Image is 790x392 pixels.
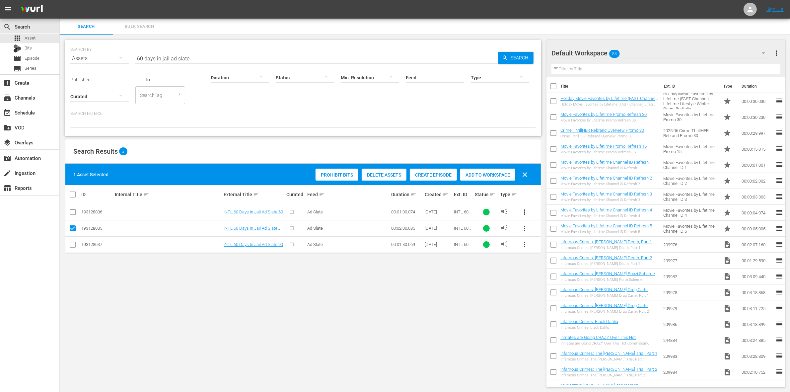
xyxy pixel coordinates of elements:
span: reorder [775,256,783,264]
td: Movie Favorites by Lifetime Channel ID 5 [661,221,721,237]
a: Infamous Crimes: [PERSON_NAME] Drug Cartel, Part 2 [560,303,652,313]
td: 00:00:03.003 [739,189,775,205]
div: Movie Favorites by Lifetime Channel ID Refresh 1 [560,166,652,170]
span: Promo [723,225,731,233]
div: Infamous Crimes: [PERSON_NAME] Death, Part 1 [560,246,652,250]
div: Crime ThrillHER Rebrand Overview Promo 30 [560,134,644,138]
span: more_vert [521,208,529,216]
span: Episode [13,54,21,62]
span: more_vert [521,224,529,232]
span: AD [500,224,508,232]
td: 2025.06 Crime ThrillHER Rebrand Promo 30 [661,125,721,141]
td: 209986 [661,316,721,332]
span: Video [723,336,731,344]
span: reorder [775,193,783,200]
div: Movie Favorites by Lifetime Promo Refresh 15 [560,150,647,154]
a: Infamous Crimes: The [PERSON_NAME] Trial, Part 1 [560,351,657,356]
p: Search Filters: [70,111,536,117]
a: True Crime: [PERSON_NAME], the Iceman [560,383,638,388]
div: Default Workspace [551,44,771,62]
a: Infamous Crimes: [PERSON_NAME] Ponzi Scheme [560,271,655,276]
span: Ad Slate [307,242,323,247]
span: sort [489,192,495,197]
span: Video [723,320,731,328]
div: 00:02:00.085 [391,226,423,231]
span: Asset [25,35,36,41]
img: ans4CAIJ8jUAAAAAAAAAAAAAAAAAAAAAAAAgQb4GAAAAAAAAAAAAAAAAAAAAAAAAJMjXAAAAAAAAAAAAAAAAAAAAAAAAgAT5G... [16,2,48,17]
span: Channels [3,94,11,102]
div: 193128037 [81,242,113,247]
span: Promo [723,177,731,185]
td: 244884 [661,332,721,348]
td: 00:00:01.001 [739,157,775,173]
td: 00:03:11.725 [739,300,775,316]
button: Open [177,91,183,97]
span: Create Episode [410,172,457,178]
span: Reports [3,184,11,192]
span: Automation [3,154,11,162]
td: 209983 [661,348,721,364]
span: Promo [723,97,731,105]
span: reorder [775,177,783,185]
td: 209984 [661,364,721,380]
span: reorder [775,336,783,344]
a: Sign Out [766,7,784,12]
div: Assets [70,49,129,68]
span: reorder [775,352,783,360]
td: Movie Favorites by Lifetime Promo 30 [661,109,721,125]
td: 00:03:24.885 [739,332,775,348]
span: Asset [13,34,21,42]
div: 00:01:00.074 [391,209,423,214]
button: Create Episode [410,169,457,181]
td: 00:03:09.440 [739,269,775,284]
span: more_vert [772,49,780,57]
span: Promo [723,161,731,169]
button: Add to Workspace [460,169,515,181]
td: 00:00:04.074 [739,205,775,221]
span: reorder [775,129,783,137]
a: INTL 60 Days In Jail Ad Slate 90 [224,242,283,247]
button: more_vert [517,204,533,220]
span: Bulk Search [117,23,162,31]
div: Infamous Crimes: The [PERSON_NAME] Trial, Part 1 [560,357,657,361]
span: to [146,77,150,82]
td: 00:00:15.015 [739,141,775,157]
div: Type [500,191,515,198]
th: Type [719,77,738,96]
td: Movie Favorites by Lifetime Channel ID 1 [661,157,721,173]
span: VOD [3,124,11,132]
span: reorder [775,240,783,248]
div: [DATE] [425,242,452,247]
span: Series [13,65,21,73]
span: Delete Assets [362,172,406,178]
div: Movie Favorites by Lifetime Channel ID Refresh 4 [560,214,652,218]
div: Movie Favorites by Lifetime Channel ID Refresh 5 [560,230,652,234]
div: 1 Asset Selected [73,171,108,178]
span: Promo [723,113,731,121]
span: INTL 60 Days In Jail Ad Slate 60 [454,209,471,229]
span: Search Results [73,147,118,155]
span: INTL 60 Days In Jail Ad Slate 120 [454,226,471,246]
td: 209982 [661,269,721,284]
span: menu [4,5,12,13]
span: AD [500,207,508,215]
span: Search [64,23,109,31]
button: clear [517,167,533,183]
span: reorder [775,97,783,105]
a: Movie Favorites by Lifetime Channel ID Refresh 3 [560,192,652,196]
td: 00:02:07.160 [739,237,775,253]
div: Feed [307,191,389,198]
span: Video [723,241,731,249]
span: more_vert [521,241,529,249]
div: Infamous Crimes: [PERSON_NAME] Drug Cartel, Part 1 [560,293,658,298]
span: Ad Slate [307,226,323,231]
div: Infamous Crimes: [PERSON_NAME] Death, Part 2 [560,262,652,266]
td: Holiday Movie Favorites by Lifetime (FAST Channel) Lifetime Lifestyle Winter Genre Portfolio [661,93,721,109]
td: 209977 [661,253,721,269]
span: Search [3,23,11,31]
div: 193128035 [81,226,113,231]
span: sort [410,192,416,197]
div: Movie Favorites by Lifetime Channel ID Refresh 3 [560,198,652,202]
a: INTL 60 Days In Jail Ad Slate 60 [224,209,283,214]
td: 00:00:05.005 [739,221,775,237]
